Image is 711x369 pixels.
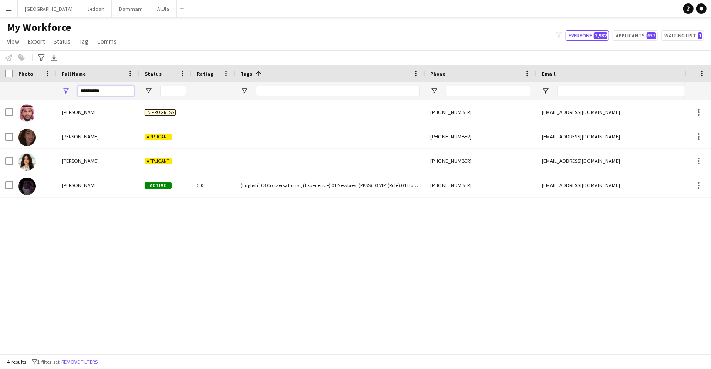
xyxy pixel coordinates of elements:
[197,70,213,77] span: Rating
[62,87,70,95] button: Open Filter Menu
[145,109,176,116] span: In progress
[49,53,59,63] app-action-btn: Export XLSX
[3,36,23,47] a: View
[18,0,80,17] button: [GEOGRAPHIC_DATA]
[78,86,134,96] input: Full Name Filter Input
[50,36,74,47] a: Status
[430,70,445,77] span: Phone
[536,173,711,197] div: [EMAIL_ADDRESS][DOMAIN_NAME]
[145,134,172,140] span: Applicant
[425,100,536,124] div: [PHONE_NUMBER]
[160,86,186,96] input: Status Filter Input
[425,124,536,148] div: [PHONE_NUMBER]
[112,0,150,17] button: Dammam
[18,129,36,146] img: Shimaa Alharbi
[698,32,702,39] span: 1
[18,178,36,195] img: Hashim Al-Attas
[54,37,71,45] span: Status
[542,87,549,95] button: Open Filter Menu
[145,158,172,164] span: Applicant
[62,109,99,115] span: [PERSON_NAME]
[7,21,71,34] span: My Workforce
[145,182,172,189] span: Active
[145,87,152,95] button: Open Filter Menu
[150,0,177,17] button: AlUla
[240,70,252,77] span: Tags
[536,100,711,124] div: [EMAIL_ADDRESS][DOMAIN_NAME]
[557,86,705,96] input: Email Filter Input
[192,173,235,197] div: 5.0
[613,30,658,41] button: Applicants637
[60,357,99,367] button: Remove filters
[430,87,438,95] button: Open Filter Menu
[28,37,45,45] span: Export
[18,153,36,171] img: Shimaa Sabihah
[80,0,112,17] button: Jeddah
[536,149,711,173] div: [EMAIL_ADDRESS][DOMAIN_NAME]
[235,173,425,197] div: (English) 03 Conversational, (Experience) 01 Newbies, (PPSS) 03 VIP, (Role) 04 Host & Hostesses
[425,149,536,173] div: [PHONE_NUMBER]
[647,32,656,39] span: 637
[446,86,531,96] input: Phone Filter Input
[62,70,86,77] span: Full Name
[7,37,19,45] span: View
[145,70,162,77] span: Status
[97,37,117,45] span: Comms
[76,36,92,47] a: Tag
[18,104,36,122] img: Hashim Alsharif
[62,182,99,188] span: [PERSON_NAME]
[18,70,33,77] span: Photo
[24,36,48,47] a: Export
[536,124,711,148] div: [EMAIL_ADDRESS][DOMAIN_NAME]
[94,36,120,47] a: Comms
[661,30,704,41] button: Waiting list1
[36,53,47,63] app-action-btn: Advanced filters
[256,86,420,96] input: Tags Filter Input
[542,70,556,77] span: Email
[240,87,248,95] button: Open Filter Menu
[62,133,99,140] span: [PERSON_NAME]
[425,173,536,197] div: [PHONE_NUMBER]
[566,30,609,41] button: Everyone2,982
[594,32,607,39] span: 2,982
[62,158,99,164] span: [PERSON_NAME]
[79,37,88,45] span: Tag
[37,359,60,365] span: 1 filter set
